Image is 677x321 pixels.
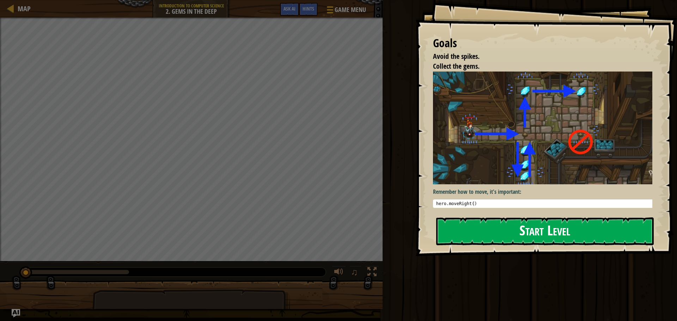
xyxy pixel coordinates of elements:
span: Collect the gems. [433,61,480,71]
span: Game Menu [335,5,366,14]
button: Ask AI [12,309,20,317]
button: ♫ [349,266,361,280]
span: Hints [303,5,314,12]
span: Avoid the spikes. [433,51,480,61]
button: Start Level [436,217,654,245]
span: Ask AI [283,5,295,12]
button: Toggle fullscreen [365,266,379,280]
button: Adjust volume [332,266,346,280]
span: ♫ [351,267,358,277]
p: Remember how to move, it's important: [433,188,658,196]
button: Game Menu [321,3,370,19]
li: Collect the gems. [424,61,651,72]
li: Avoid the spikes. [424,51,651,62]
button: Ask AI [280,3,299,16]
img: Gems in the deep [433,72,658,184]
span: Map [18,4,31,13]
div: Goals [433,35,652,51]
a: Map [14,4,31,13]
